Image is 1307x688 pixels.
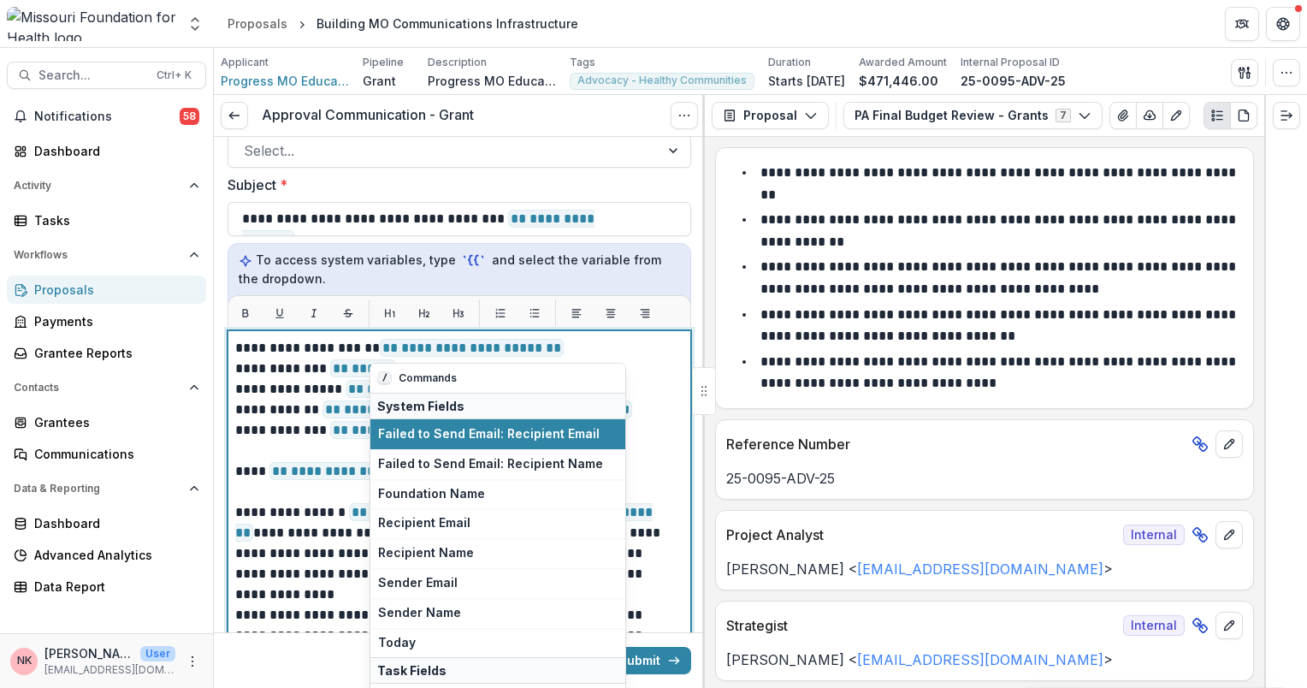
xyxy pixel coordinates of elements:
button: Submit [608,647,691,674]
p: [EMAIL_ADDRESS][DOMAIN_NAME] [44,662,175,678]
button: Edit as form [1162,102,1190,129]
p: Strategist [726,615,1116,636]
span: Today [378,636,618,650]
a: Dashboard [7,509,206,537]
p: Tags [570,55,595,70]
button: Options [671,102,698,129]
a: [EMAIL_ADDRESS][DOMAIN_NAME] [857,560,1103,578]
p: Applicant [221,55,269,70]
button: Failed to Send Email: Recipient Email [370,419,625,449]
a: Grantee Reports [7,339,206,367]
a: Tasks [7,206,206,234]
p: [PERSON_NAME] < > [726,649,1243,670]
button: Failed to Send Email: Recipient Name [370,449,625,479]
button: Align center [597,300,624,327]
p: Reference Number [726,434,1185,454]
button: Proposal [712,102,829,129]
p: To access system variables, type and select the variable from the dropdown. [239,251,680,288]
div: Dashboard [34,514,192,532]
h3: Approval Communication - Grant [262,107,474,123]
span: Data & Reporting [14,483,182,495]
span: Internal [1123,525,1185,545]
button: H1 [376,300,404,327]
div: System Fields [370,393,625,419]
div: Tasks [34,211,192,229]
div: Task Fields [370,657,625,684]
div: Dashboard [34,142,192,160]
button: Expand right [1273,102,1300,129]
button: Plaintext view [1204,102,1231,129]
button: List [521,300,548,327]
button: Today [370,628,625,658]
a: Grantees [7,408,206,436]
span: Recipient Email [378,516,618,531]
button: H2 [411,300,438,327]
p: Starts [DATE] [768,72,845,90]
p: Commands [399,371,457,386]
div: Data Report [34,578,192,596]
div: Grantee Reports [34,344,192,362]
span: Workflows [14,249,182,261]
p: Progress MO Education Fund (PMEF) seeks resources to support staff to educate the public, challen... [428,72,556,90]
p: Awarded Amount [859,55,947,70]
span: Contacts [14,382,182,394]
button: More [182,651,203,672]
button: Sender Email [370,568,625,598]
button: edit [1215,612,1243,639]
a: Payments [7,307,206,335]
div: Building MO Communications Infrastructure [316,15,578,33]
a: [EMAIL_ADDRESS][DOMAIN_NAME] [857,651,1103,668]
button: edit [1215,430,1243,458]
div: Communications [34,445,192,463]
img: Missouri Foundation for Health logo [7,7,176,41]
a: Dashboard [7,137,206,165]
span: Failed to Send Email: Recipient Email [378,427,618,442]
span: Sender Email [378,576,618,590]
span: 58 [180,108,199,125]
nav: breadcrumb [221,11,585,36]
code: `{{` [459,252,488,270]
button: Foundation Name [370,479,625,509]
p: Internal Proposal ID [961,55,1060,70]
button: Open Activity [7,172,206,199]
button: Search... [7,62,206,89]
p: Duration [768,55,811,70]
p: $471,446.00 [859,72,938,90]
a: Proposals [221,11,294,36]
div: Payments [34,312,192,330]
p: [PERSON_NAME] [44,644,133,662]
button: Open Data & Reporting [7,475,206,502]
div: Advanced Analytics [34,546,192,564]
button: Recipient Email [370,508,625,538]
p: Pipeline [363,55,404,70]
label: Subject [228,175,681,195]
button: Italic [300,300,328,327]
button: PA Final Budget Review - Grants7 [843,102,1103,129]
button: edit [1215,521,1243,549]
span: Advocacy - Healthy Communities [577,74,747,86]
span: Internal [1123,615,1185,636]
button: View Attached Files [1109,102,1137,129]
button: Recipient Name [370,538,625,568]
button: Open Workflows [7,241,206,269]
p: Grant [363,72,396,90]
div: Proposals [228,15,287,33]
span: Foundation Name [378,487,618,501]
span: Search... [38,68,146,83]
button: Align right [631,300,659,327]
span: Failed to Send Email: Recipient Name [378,457,618,472]
p: Description [428,55,487,70]
p: User [140,646,175,661]
span: Sender Name [378,606,618,620]
button: PDF view [1230,102,1257,129]
button: Strikethrough [334,300,362,327]
button: Notifications58 [7,103,206,130]
a: Proposals [7,276,206,304]
a: Advanced Analytics [7,541,206,569]
p: 25-0095-ADV-25 [726,468,1243,489]
button: Sender Name [370,598,625,628]
kbd: / [377,371,392,385]
button: Open Contacts [7,374,206,401]
button: Bold [232,300,259,327]
button: Open entity switcher [183,7,207,41]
